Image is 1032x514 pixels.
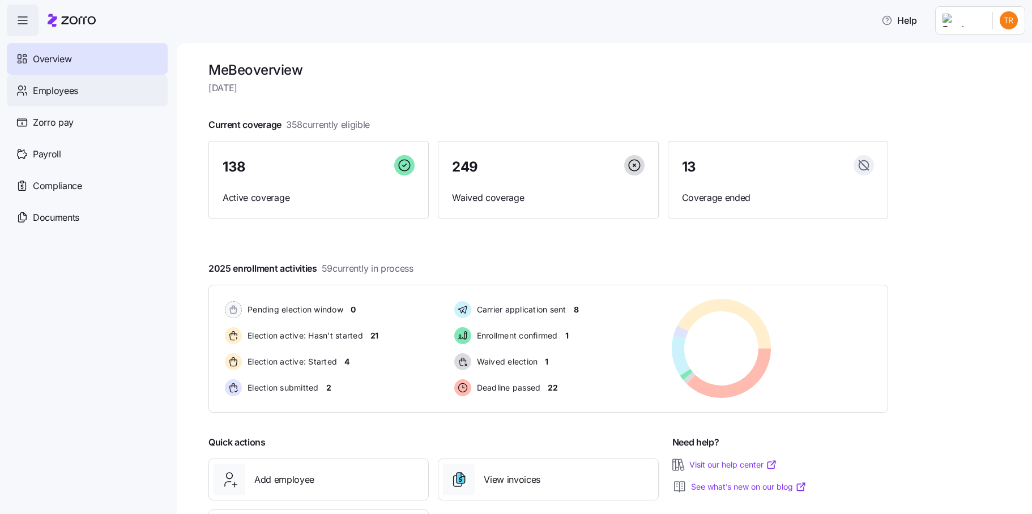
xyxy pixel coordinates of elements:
span: Active coverage [223,191,415,205]
span: 2 [326,382,331,393]
h1: MeBe overview [208,61,888,79]
span: Waived coverage [452,191,644,205]
span: 22 [548,382,557,393]
span: 1 [545,356,548,367]
span: Overview [33,52,71,66]
span: Documents [33,211,79,225]
a: Overview [7,43,168,75]
a: Compliance [7,170,168,202]
span: Compliance [33,179,82,193]
span: Pending election window [244,304,343,315]
span: 8 [574,304,579,315]
button: Help [872,9,926,32]
span: 13 [682,160,696,174]
a: Payroll [7,138,168,170]
span: Election submitted [244,382,319,393]
span: Help [881,14,917,27]
span: 2025 enrollment activities [208,262,413,276]
span: Quick actions [208,435,266,449]
img: Employer logo [943,14,983,27]
span: Coverage ended [682,191,874,205]
span: View invoices [484,473,540,487]
a: Documents [7,202,168,233]
a: Employees [7,75,168,106]
span: Zorro pay [33,115,74,130]
a: Visit our help center [689,459,777,470]
span: Payroll [33,147,61,161]
span: 138 [223,160,246,174]
span: Enrollment confirmed [474,330,558,341]
span: Add employee [254,473,314,487]
span: 0 [351,304,356,315]
span: 59 currently in process [322,262,413,276]
span: Election active: Started [244,356,337,367]
span: 249 [452,160,478,174]
span: Election active: Hasn't started [244,330,363,341]
a: Zorro pay [7,106,168,138]
span: 358 currently eligible [286,118,370,132]
span: 21 [370,330,378,341]
span: 4 [344,356,349,367]
a: See what’s new on our blog [691,481,807,492]
span: Current coverage [208,118,370,132]
span: Waived election [474,356,538,367]
span: [DATE] [208,81,888,95]
img: 9f08772f748d173b6a631cba1b0c6066 [1000,11,1018,29]
span: Carrier application sent [474,304,566,315]
span: Deadline passed [474,382,541,393]
span: Need help? [672,435,719,449]
span: 1 [565,330,569,341]
span: Employees [33,84,78,98]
